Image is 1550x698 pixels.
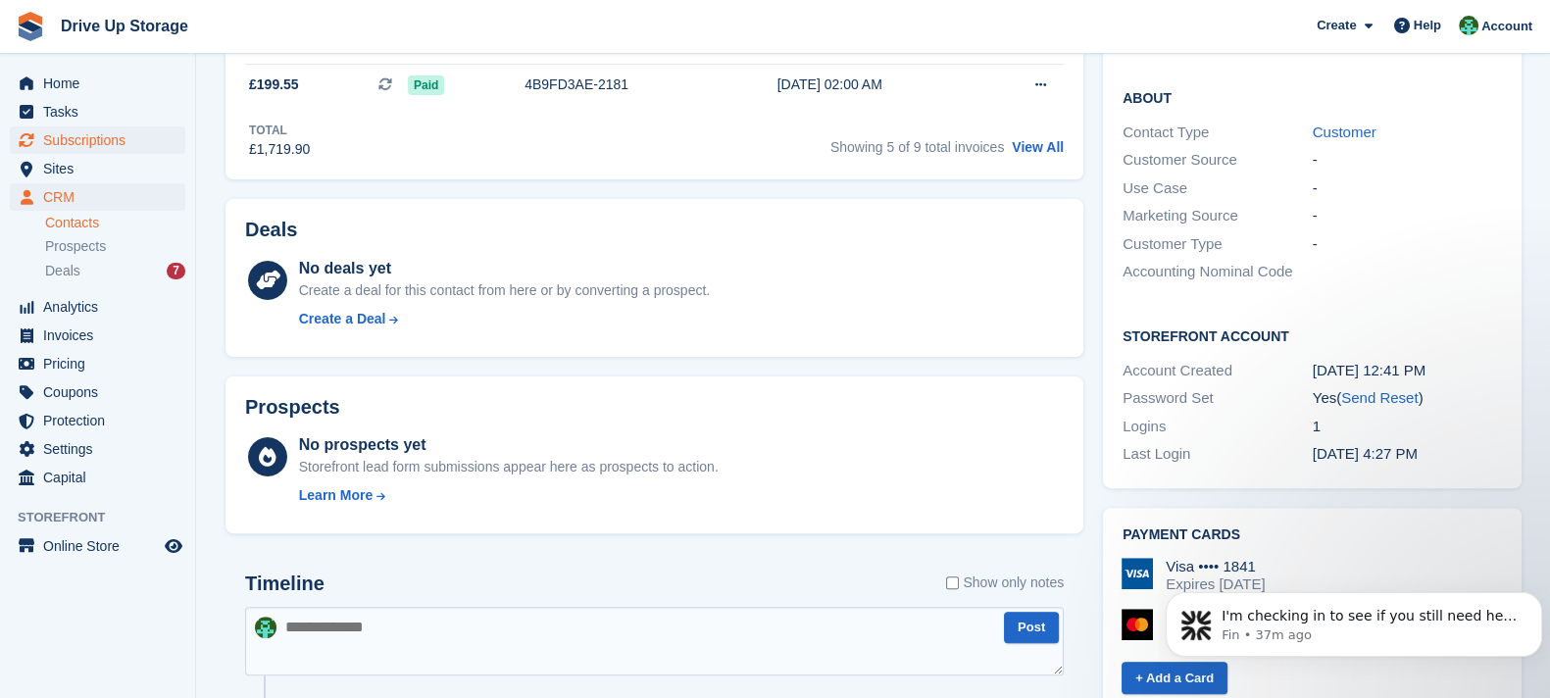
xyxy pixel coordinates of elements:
[1313,360,1503,382] div: [DATE] 12:41 PM
[10,532,185,560] a: menu
[43,126,161,154] span: Subscriptions
[1123,325,1502,345] h2: Storefront Account
[245,219,297,241] h2: Deals
[10,464,185,491] a: menu
[45,214,185,232] a: Contacts
[1012,139,1064,155] a: View All
[946,573,959,593] input: Show only notes
[53,10,196,42] a: Drive Up Storage
[10,407,185,434] a: menu
[1122,662,1227,694] a: + Add a Card
[1313,445,1418,462] time: 2025-08-22 15:27:54 UTC
[64,57,359,209] span: I'm checking in to see if you still need help with removing the old cards from [PERSON_NAME] acco...
[1313,124,1376,140] a: Customer
[1459,16,1478,35] img: Camille
[299,257,710,280] div: No deals yet
[10,322,185,349] a: menu
[45,261,185,281] a: Deals 7
[1123,233,1313,256] div: Customer Type
[45,237,106,256] span: Prospects
[1004,612,1059,644] button: Post
[1123,177,1313,200] div: Use Case
[64,75,360,93] p: Message from Fin, sent 37m ago
[525,75,728,95] div: 4B9FD3AE-2181
[1481,17,1532,36] span: Account
[249,75,299,95] span: £199.55
[249,139,310,160] div: £1,719.90
[43,322,161,349] span: Invoices
[299,485,719,506] a: Learn More
[10,155,185,182] a: menu
[18,508,195,527] span: Storefront
[10,378,185,406] a: menu
[1123,261,1313,283] div: Accounting Nominal Code
[10,98,185,125] a: menu
[45,236,185,257] a: Prospects
[1123,387,1313,410] div: Password Set
[1123,205,1313,227] div: Marketing Source
[299,485,373,506] div: Learn More
[1313,233,1503,256] div: -
[249,122,310,139] div: Total
[299,280,710,301] div: Create a deal for this contact from here or by converting a prospect.
[1123,87,1502,107] h2: About
[245,573,325,595] h2: Timeline
[10,126,185,154] a: menu
[43,155,161,182] span: Sites
[1313,205,1503,227] div: -
[45,262,80,280] span: Deals
[162,534,185,558] a: Preview store
[10,183,185,211] a: menu
[299,457,719,477] div: Storefront lead form submissions appear here as prospects to action.
[1158,551,1550,688] iframe: Intercom notifications message
[1123,443,1313,466] div: Last Login
[10,293,185,321] a: menu
[1122,609,1153,640] img: Mastercard Logo
[1123,416,1313,438] div: Logins
[1317,16,1356,35] span: Create
[830,139,1004,155] span: Showing 5 of 9 total invoices
[10,350,185,377] a: menu
[16,12,45,41] img: stora-icon-8386f47178a22dfd0bd8f6a31ec36ba5ce8667c1dd55bd0f319d3a0aa187defe.svg
[43,407,161,434] span: Protection
[1123,122,1313,144] div: Contact Type
[1313,416,1503,438] div: 1
[1336,389,1423,406] span: ( )
[10,70,185,97] a: menu
[43,293,161,321] span: Analytics
[43,350,161,377] span: Pricing
[255,617,276,638] img: Camille
[1414,16,1441,35] span: Help
[43,378,161,406] span: Coupons
[299,309,710,329] a: Create a Deal
[299,309,386,329] div: Create a Deal
[1313,387,1503,410] div: Yes
[43,464,161,491] span: Capital
[43,183,161,211] span: CRM
[1123,360,1313,382] div: Account Created
[946,573,1064,593] label: Show only notes
[245,396,340,419] h2: Prospects
[777,75,983,95] div: [DATE] 02:00 AM
[43,98,161,125] span: Tasks
[43,532,161,560] span: Online Store
[1313,149,1503,172] div: -
[1123,149,1313,172] div: Customer Source
[1123,527,1502,543] h2: Payment cards
[10,435,185,463] a: menu
[1122,558,1153,589] img: Visa Logo
[167,263,185,279] div: 7
[1341,389,1418,406] a: Send Reset
[43,435,161,463] span: Settings
[299,433,719,457] div: No prospects yet
[1313,177,1503,200] div: -
[408,75,444,95] span: Paid
[43,70,161,97] span: Home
